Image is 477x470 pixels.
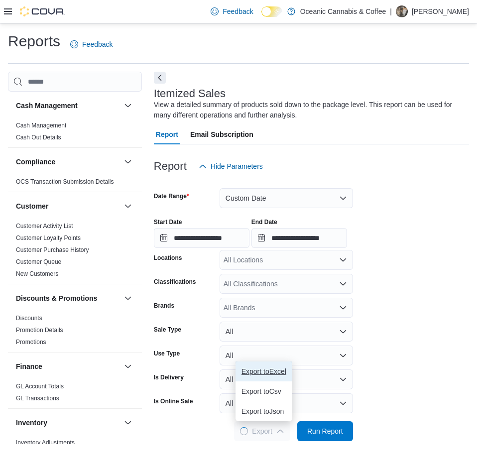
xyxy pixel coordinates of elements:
button: Open list of options [339,280,347,288]
button: Run Report [297,421,353,441]
img: Cova [20,6,65,16]
span: Export to Csv [241,387,286,395]
button: Next [154,72,166,84]
span: Report [156,124,178,144]
span: GL Transactions [16,394,59,402]
h3: Cash Management [16,101,78,111]
button: Export toCsv [236,381,292,401]
p: | [390,5,392,17]
span: Export [240,421,284,441]
button: All [220,322,353,342]
a: Feedback [207,1,257,21]
label: Classifications [154,278,196,286]
input: Dark Mode [261,6,282,17]
button: Export toExcel [236,361,292,381]
span: Promotion Details [16,326,63,334]
span: Customer Queue [16,258,61,266]
button: Inventory [122,417,134,429]
a: GL Account Totals [16,383,64,390]
button: Compliance [122,156,134,168]
span: New Customers [16,270,58,278]
span: Feedback [82,39,113,49]
button: Finance [16,361,120,371]
h3: Finance [16,361,42,371]
span: Inventory Adjustments [16,439,75,447]
span: Customer Activity List [16,222,73,230]
div: Compliance [8,176,142,192]
span: Discounts [16,314,42,322]
button: Open list of options [339,304,347,312]
a: GL Transactions [16,395,59,402]
button: All [220,393,353,413]
span: OCS Transaction Submission Details [16,178,114,186]
span: Cash Management [16,121,66,129]
div: Customer [8,220,142,284]
label: Start Date [154,218,182,226]
label: Brands [154,302,174,310]
a: Discounts [16,315,42,322]
button: Finance [122,360,134,372]
p: [PERSON_NAME] [412,5,469,17]
button: Discounts & Promotions [122,292,134,304]
button: LoadingExport [234,421,290,441]
button: Compliance [16,157,120,167]
button: Hide Parameters [195,156,267,176]
h3: Report [154,160,187,172]
p: Oceanic Cannabis & Coffee [300,5,386,17]
span: Feedback [223,6,253,16]
span: Run Report [307,426,343,436]
span: Hide Parameters [211,161,263,171]
span: GL Account Totals [16,382,64,390]
span: Cash Out Details [16,133,61,141]
a: Customer Purchase History [16,246,89,253]
span: Loading [239,426,249,436]
div: Cash Management [8,119,142,147]
label: Use Type [154,350,180,357]
h3: Itemized Sales [154,88,226,100]
a: Feedback [66,34,117,54]
button: All [220,346,353,365]
button: Inventory [16,418,120,428]
span: Customer Loyalty Points [16,234,81,242]
h3: Compliance [16,157,55,167]
label: Is Delivery [154,373,184,381]
a: Promotions [16,339,46,346]
span: Promotions [16,338,46,346]
div: View a detailed summary of products sold down to the package level. This report can be used for m... [154,100,464,120]
h3: Discounts & Promotions [16,293,97,303]
button: Export toJson [236,401,292,421]
input: Press the down key to open a popover containing a calendar. [154,228,249,248]
label: Date Range [154,192,189,200]
button: Discounts & Promotions [16,293,120,303]
button: Customer [16,201,120,211]
h3: Inventory [16,418,47,428]
input: Press the down key to open a popover containing a calendar. [251,228,347,248]
a: New Customers [16,270,58,277]
label: End Date [251,218,277,226]
a: Cash Management [16,122,66,129]
div: Finance [8,380,142,408]
span: Email Subscription [190,124,253,144]
button: Custom Date [220,188,353,208]
a: Inventory Adjustments [16,439,75,446]
button: Cash Management [122,100,134,112]
a: Cash Out Details [16,134,61,141]
span: Export to Excel [241,367,286,375]
a: Customer Queue [16,258,61,265]
span: Export to Json [241,407,286,415]
h1: Reports [8,31,60,51]
button: Open list of options [339,256,347,264]
button: Customer [122,200,134,212]
div: Franki Webb [396,5,408,17]
button: All [220,369,353,389]
h3: Customer [16,201,48,211]
span: Customer Purchase History [16,246,89,254]
a: Promotion Details [16,327,63,334]
div: Discounts & Promotions [8,312,142,352]
label: Locations [154,254,182,262]
a: OCS Transaction Submission Details [16,178,114,185]
a: Customer Activity List [16,223,73,230]
label: Sale Type [154,326,181,334]
label: Is Online Sale [154,397,193,405]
